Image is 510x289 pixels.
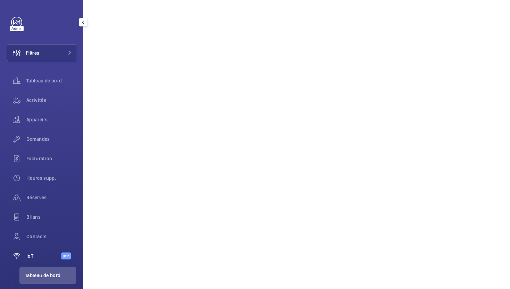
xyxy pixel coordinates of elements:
[61,252,71,259] span: Beta
[26,194,76,201] span: Réserves
[26,252,61,259] span: IoT
[26,214,76,220] span: Bilans
[26,136,76,143] span: Demandes
[25,272,76,279] span: Tableau de bord
[26,116,76,123] span: Appareils
[26,97,76,104] span: Activités
[26,49,39,56] span: Filtres
[26,233,76,240] span: Contacts
[7,45,76,61] button: Filtres
[26,175,76,182] span: Heures supp.
[26,155,76,162] span: Facturation
[26,77,76,84] span: Tableau de bord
